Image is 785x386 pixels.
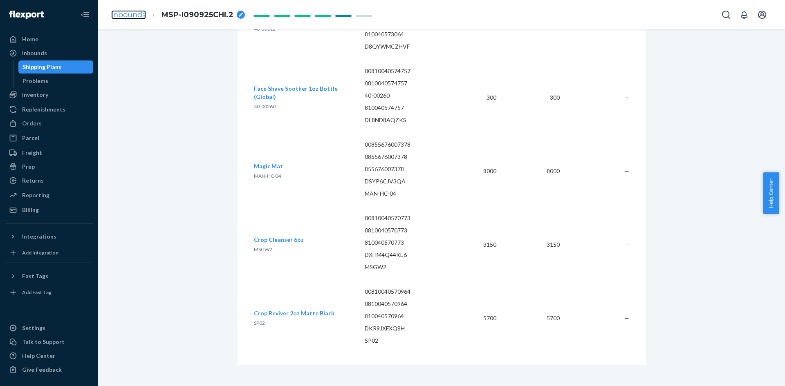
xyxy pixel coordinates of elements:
div: Prep [22,163,35,171]
div: Replenishments [22,105,65,114]
p: 0810040574757 [365,79,456,87]
a: Settings [5,321,93,335]
p: 810040574757 [365,104,456,112]
button: Integrations [5,230,93,243]
p: 810040570964 [365,312,456,320]
span: Magic Mat [254,163,283,170]
span: MAN-HC-04 [254,173,281,179]
button: Crop Cleanser 6oz [254,236,304,244]
a: Parcel [5,132,93,145]
button: Give Feedback [5,363,93,376]
p: 810040573064 [365,30,456,38]
div: Parcel [22,134,39,142]
p: DL8ND8AQZKS [365,116,456,124]
span: Face Shave Soother 1oz Bottle (Global) [254,85,338,100]
p: 00810040570964 [365,288,456,296]
div: Inbounds [22,49,47,57]
a: Problems [18,74,94,87]
div: Orders [22,119,42,127]
div: Freight [22,149,42,157]
button: Open notifications [736,7,752,23]
button: Open Search Box [718,7,734,23]
div: Returns [22,176,44,185]
a: Returns [5,174,93,187]
p: MAN-HC-04 [365,190,456,198]
div: Give Feedback [22,366,62,374]
span: — [624,241,629,248]
p: 40-00260 [365,91,456,100]
p: DXHM4Q44KE6 [365,251,456,259]
a: Talk to Support [5,335,93,348]
td: 300 [503,61,566,134]
div: Shipping Plans [22,63,61,71]
a: Help Center [5,349,93,362]
span: Crop Reviver 2oz Matte Black [254,310,334,317]
img: Flexport logo [9,11,44,19]
div: Home [22,35,38,43]
div: Integrations [22,232,56,241]
td: 8000 [462,134,503,208]
p: 0810040570964 [365,300,456,308]
p: MSGW2 [365,263,456,271]
a: Billing [5,203,93,216]
div: Add Integration [22,249,58,256]
ol: breadcrumbs [105,3,251,27]
td: 5700 [462,281,503,355]
div: Problems [22,77,48,85]
span: — [624,94,629,101]
button: Magic Mat [254,162,283,170]
p: 00810040574757 [365,67,456,75]
a: Inbounds [111,10,146,19]
span: — [624,167,629,174]
button: Help Center [763,172,779,214]
p: 00810040570773 [365,214,456,222]
a: Freight [5,146,93,159]
p: 00855676007378 [365,141,456,149]
p: 0810040570773 [365,226,456,234]
a: Inbounds [5,47,93,60]
a: Add Integration [5,246,93,259]
button: Crop Reviver 2oz Matte Black [254,309,334,317]
span: — [624,315,629,321]
a: Prep [5,160,93,173]
button: Face Shave Soother 1oz Bottle (Global) [254,85,352,101]
button: Open account menu [754,7,770,23]
a: Orders [5,117,93,130]
td: 8000 [503,134,566,208]
a: Add Fast Tag [5,286,93,299]
span: 40-00260 [254,103,276,109]
p: D8QYWMCZHVF [365,42,456,51]
td: 300 [462,61,503,134]
div: Inventory [22,91,48,99]
button: Fast Tags [5,270,93,283]
a: Replenishments [5,103,93,116]
td: 3150 [503,208,566,281]
td: 3150 [462,208,503,281]
button: Close Navigation [77,7,93,23]
div: Add Fast Tag [22,289,52,296]
td: 5700 [503,281,566,355]
span: SP02 [254,320,265,326]
span: Crop Cleanser 6oz [254,236,304,243]
a: Shipping Plans [18,60,94,74]
span: MSGW2 [254,246,272,252]
p: DKR9JXFXQ8H [365,324,456,332]
div: Billing [22,206,39,214]
div: Talk to Support [22,338,65,346]
div: Help Center [22,352,55,360]
span: MSP-I090925CHI.2 [161,10,233,20]
p: 855676007378 [365,165,456,173]
p: SP02 [365,337,456,345]
a: Reporting [5,189,93,202]
a: Home [5,33,93,46]
p: 0855676007378 [365,153,456,161]
p: 810040570773 [365,239,456,247]
p: DSYP6CJV3QA [365,177,456,185]
div: Fast Tags [22,272,48,280]
div: Settings [22,324,45,332]
div: Reporting [22,191,49,199]
a: Inventory [5,88,93,101]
